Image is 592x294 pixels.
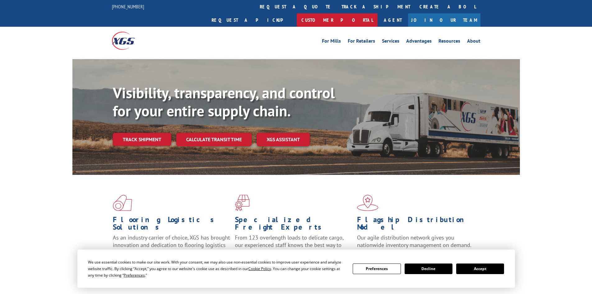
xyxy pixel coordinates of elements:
a: XGS ASSISTANT [257,133,310,146]
a: Services [382,39,399,45]
button: Decline [405,264,452,274]
span: Our agile distribution network gives you nationwide inventory management on demand. [357,234,471,249]
a: For Retailers [348,39,375,45]
p: From 123 overlength loads to delicate cargo, our experienced staff knows the best way to move you... [235,234,352,262]
span: As an industry carrier of choice, XGS has brought innovation and dedication to flooring logistics... [113,234,230,256]
a: [PHONE_NUMBER] [112,3,144,10]
a: Track shipment [113,133,171,146]
button: Accept [456,264,504,274]
img: xgs-icon-focused-on-flooring-red [235,195,250,211]
img: xgs-icon-total-supply-chain-intelligence-red [113,195,132,211]
span: Cookie Policy [248,266,271,271]
span: Preferences [124,273,145,278]
div: We use essential cookies to make our site work. With your consent, we may also use non-essential ... [88,259,345,278]
button: Preferences [353,264,401,274]
a: About [467,39,480,45]
a: Calculate transit time [176,133,252,146]
img: xgs-icon-flagship-distribution-model-red [357,195,379,211]
a: Advantages [406,39,432,45]
h1: Flooring Logistics Solutions [113,216,230,234]
h1: Specialized Freight Experts [235,216,352,234]
a: Resources [438,39,460,45]
a: Join Our Team [408,13,480,27]
a: Request a pickup [207,13,297,27]
a: Customer Portal [297,13,378,27]
h1: Flagship Distribution Model [357,216,475,234]
a: Agent [378,13,408,27]
b: Visibility, transparency, and control for your entire supply chain. [113,83,335,120]
a: For Mills [322,39,341,45]
div: Cookie Consent Prompt [77,250,515,288]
